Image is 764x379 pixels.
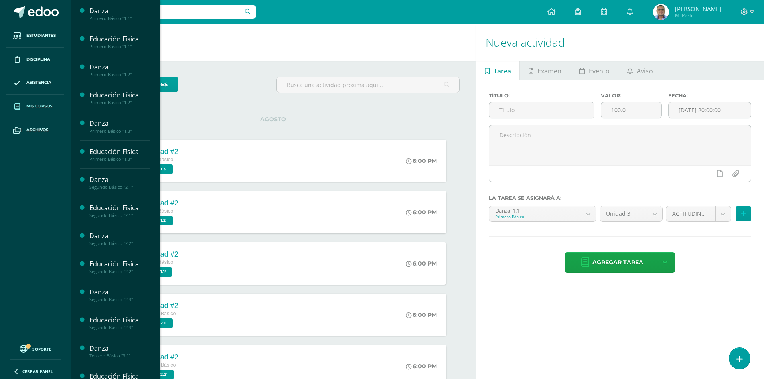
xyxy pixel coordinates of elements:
[89,91,150,105] a: Educación FísicaPrimero Básico "1.2"
[89,156,150,162] div: Primero Básico "1.3"
[89,91,150,100] div: Educación Física
[601,93,662,99] label: Valor:
[406,157,437,164] div: 6:00 PM
[26,56,50,63] span: Disciplina
[89,288,150,302] a: DanzaSegundo Básico "2.3"
[6,95,64,118] a: Mis cursos
[89,175,150,184] div: Danza
[89,316,150,330] a: Educación FísicaSegundo Básico "2.3"
[476,61,519,80] a: Tarea
[6,24,64,48] a: Estudiantes
[600,206,663,221] a: Unidad 3
[489,206,596,221] a: Danza '1.1'Primero Básico
[406,363,437,370] div: 6:00 PM
[26,103,52,109] span: Mis cursos
[494,61,511,81] span: Tarea
[22,369,53,374] span: Cerrar panel
[89,6,150,21] a: DanzaPrimero Básico "1.1"
[592,253,643,272] span: Agregar tarea
[89,63,150,77] a: DanzaPrimero Básico "1.2"
[277,77,459,93] input: Busca una actividad próxima aquí...
[406,311,437,318] div: 6:00 PM
[89,34,150,44] div: Educación Física
[89,119,150,128] div: Danza
[80,24,466,61] h1: Actividades
[89,147,150,156] div: Educación Física
[668,93,751,99] label: Fecha:
[89,128,150,134] div: Primero Básico "1.3"
[89,259,150,269] div: Educación Física
[89,16,150,21] div: Primero Básico "1.1"
[486,24,754,61] h1: Nueva actividad
[520,61,570,80] a: Examen
[537,61,561,81] span: Examen
[6,118,64,142] a: Archivos
[653,4,669,20] img: 3a26d22e120d7ea9ee7f31ec893f1ada.png
[26,127,48,133] span: Archivos
[675,5,721,13] span: [PERSON_NAME]
[489,195,751,201] label: La tarea se asignará a:
[489,93,594,99] label: Título:
[89,259,150,274] a: Educación FísicaSegundo Básico "2.2"
[89,316,150,325] div: Educación Física
[89,269,150,274] div: Segundo Básico "2.2"
[10,343,61,354] a: Soporte
[406,209,437,216] div: 6:00 PM
[666,206,731,221] a: ACTITUDINAL (15.0pts)
[32,346,51,352] span: Soporte
[89,63,150,72] div: Danza
[6,71,64,95] a: Asistencia
[89,288,150,297] div: Danza
[675,12,721,19] span: Mi Perfil
[618,61,661,80] a: Aviso
[589,61,610,81] span: Evento
[89,213,150,218] div: Segundo Básico "2.1"
[89,119,150,134] a: DanzaPrimero Básico "1.3"
[89,241,150,246] div: Segundo Básico "2.2"
[89,203,150,213] div: Educación Física
[89,231,150,246] a: DanzaSegundo Básico "2.2"
[89,147,150,162] a: Educación FísicaPrimero Básico "1.3"
[601,102,661,118] input: Puntos máximos
[89,184,150,190] div: Segundo Básico "2.1"
[406,260,437,267] div: 6:00 PM
[89,325,150,330] div: Segundo Básico "2.3"
[89,203,150,218] a: Educación FísicaSegundo Básico "2.1"
[247,116,299,123] span: AGOSTO
[89,6,150,16] div: Danza
[89,297,150,302] div: Segundo Básico "2.3"
[570,61,618,80] a: Evento
[89,72,150,77] div: Primero Básico "1.2"
[495,206,575,214] div: Danza '1.1'
[89,44,150,49] div: Primero Básico "1.1"
[672,206,709,221] span: ACTITUDINAL (15.0pts)
[89,34,150,49] a: Educación FísicaPrimero Básico "1.1"
[89,231,150,241] div: Danza
[89,175,150,190] a: DanzaSegundo Básico "2.1"
[637,61,653,81] span: Aviso
[76,5,256,19] input: Busca un usuario...
[489,102,594,118] input: Título
[669,102,751,118] input: Fecha de entrega
[89,100,150,105] div: Primero Básico "1.2"
[606,206,641,221] span: Unidad 3
[495,214,575,219] div: Primero Básico
[26,79,51,86] span: Asistencia
[6,48,64,71] a: Disciplina
[26,32,56,39] span: Estudiantes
